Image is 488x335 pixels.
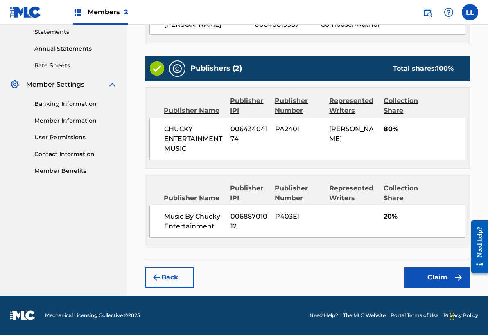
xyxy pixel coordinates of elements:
[384,96,429,116] div: Collection Share
[422,7,432,17] img: search
[343,312,386,319] a: The MLC Website
[73,7,83,17] img: Top Rightsholders
[26,80,84,89] span: Member Settings
[34,61,117,70] a: Rate Sheets
[230,212,269,231] span: 00688701012
[190,64,242,73] h5: Publishers (2)
[34,133,117,142] a: User Permissions
[164,212,224,231] span: Music By Chucky Entertainment
[329,125,374,143] span: [PERSON_NAME]
[465,212,488,282] iframe: Resource Center
[329,183,377,203] div: Represented Writers
[444,7,454,17] img: help
[34,116,117,125] a: Member Information
[10,80,20,89] img: Member Settings
[275,183,323,203] div: Publisher Number
[404,267,470,288] button: Claim
[462,4,478,20] div: User Menu
[329,96,377,116] div: Represented Writers
[384,212,465,221] span: 20%
[172,64,182,74] img: Publishers
[441,4,457,20] div: Help
[164,124,224,154] span: CHUCKY ENTERTAINMENT MUSIC
[34,45,117,53] a: Annual Statements
[384,183,429,203] div: Collection Share
[454,272,463,282] img: f7272a7cc735f4ea7f67.svg
[393,64,454,74] div: Total shares:
[447,296,488,335] iframe: Chat Widget
[275,212,323,221] span: P403EI
[10,310,35,320] img: logo
[443,312,478,319] a: Privacy Policy
[34,167,117,175] a: Member Benefits
[164,193,224,203] div: Publisher Name
[88,7,128,17] span: Members
[275,124,323,134] span: PA240I
[164,20,255,29] span: [PERSON_NAME]
[34,100,117,108] a: Banking Information
[164,106,224,116] div: Publisher Name
[45,312,140,319] span: Mechanical Licensing Collective © 2025
[321,20,381,29] span: Composer/Author
[34,150,117,159] a: Contact Information
[150,61,164,76] img: Valid
[310,312,338,319] a: Need Help?
[34,28,117,36] a: Statements
[10,6,41,18] img: MLC Logo
[419,4,436,20] a: Public Search
[391,312,438,319] a: Portal Terms of Use
[230,124,269,144] span: 00643404174
[230,183,269,203] div: Publisher IPI
[275,96,323,116] div: Publisher Number
[436,65,454,72] span: 100 %
[450,304,454,328] div: Drag
[124,8,128,16] span: 2
[255,20,321,29] span: 00640819937
[145,267,194,288] button: Back
[230,96,269,116] div: Publisher IPI
[151,272,161,282] img: 7ee5dd4eb1f8a8e3ef2f.svg
[107,80,117,89] img: expand
[384,124,465,134] span: 80%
